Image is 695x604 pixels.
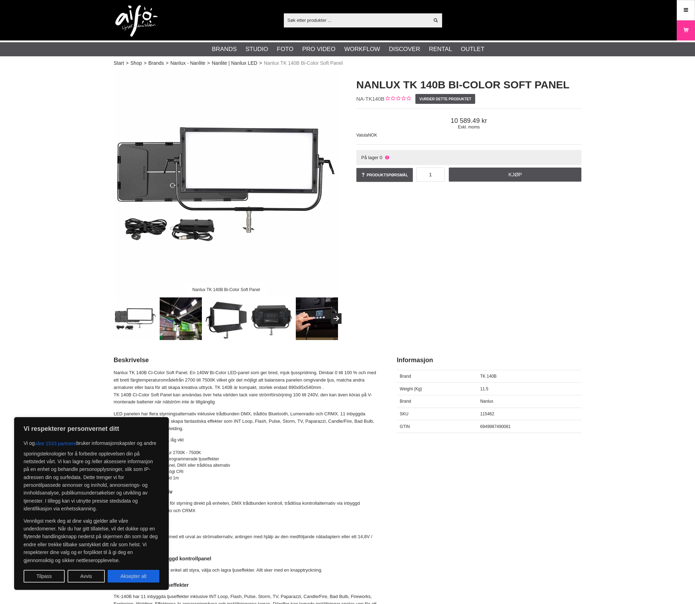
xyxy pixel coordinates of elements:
[128,449,379,456] li: Variabel färgtemperatur 2700K - 7500K
[144,59,146,67] span: >
[415,94,475,104] a: Vurder dette produktet
[68,570,105,583] button: Avvis
[114,500,379,515] p: TK-serien har kontrollpanel för styrning direkt på enheten, DMX trådbunden kontroll, trådlösa kon...
[128,475,379,481] li: Genererar 3 757 lux vid 1m
[170,59,205,67] a: Nanlux - Nanlite
[212,59,257,67] a: Nanlite | Nanlux LED
[114,356,379,365] h2: Beskrivelse
[114,533,379,548] p: TK-140B är lätt och bärbar med ett urval av strömalternativ, antingen med hjälp av den medföljand...
[14,417,169,590] div: Vi respekterer personvernet ditt
[361,155,378,160] span: På lager
[114,410,379,432] p: LED panelen har flera styrningsalternativ inklusive trådbunden DMX, trådlös Bluetooth, Lumenradio...
[480,374,497,379] span: TK 140B
[128,437,379,443] li: Superslimmad design, låg vikt
[35,437,76,450] button: våre 1533 partnere
[114,555,379,562] h4: Enkel styrning via inbyggd kontrollpanel
[212,45,237,54] a: Brands
[114,522,379,529] h4: Ta TK var som helst
[480,386,488,391] span: 11.5
[114,369,379,406] p: Nanlux TK 140B Ci-Color Soft Panel. En 140W Bi-Color LED-panel som ger bred, mjuk ljusspridning. ...
[24,437,159,513] p: Vi og bruker informasjonskapsler og andre sporingsteknologier for å forbedre opplevelsen din på n...
[186,283,266,296] div: Nanlux TK 140B Bi-Color Soft Panel
[114,297,157,340] img: Nanlux TK 140B Bi-Color Soft Panel
[389,45,420,54] a: Discover
[302,45,335,54] a: Pro Video
[108,570,159,583] button: Aksepter alt
[126,59,129,67] span: >
[400,374,411,379] span: Brand
[114,581,379,589] h4: Förprogrammerade ljuseffekter
[148,59,164,67] a: Brands
[114,567,379,574] p: Den lättåtkomliga menyn är enkel att styra, välja och lagra ljuseffekter. Allt sker med en knappt...
[205,297,248,340] img: Klaffar ingår med LED panel
[368,133,377,138] span: NOK
[114,488,379,495] h4: Flera styrningsalternativ
[207,59,210,67] span: >
[356,168,413,182] a: Produktspørsmål
[296,297,338,340] img: Enkel styrning av ljusstyrka, färgtemperatur m.m.
[429,45,452,54] a: Rental
[160,297,202,340] img: Professionella LED paneler för broadcast
[397,356,581,365] h2: Informasjon
[246,45,268,54] a: Studio
[356,117,581,125] span: 10 589.49
[264,59,343,67] span: Nanlux TK 140B Bi-Color Soft Panel
[128,468,379,475] li: Flimmerfritt ljus med högt CRI
[284,15,429,25] input: Søk etter produkter ...
[128,456,379,462] li: Anpassningsbara, förprogrammerade ljuseffekter
[114,70,339,296] img: Nanlux TK 140B Bi-Color Soft Panel
[24,570,65,583] button: Tilpass
[114,59,124,67] a: Start
[400,411,409,416] span: SKU
[480,411,494,416] span: 115462
[115,5,158,37] img: logo.png
[166,59,168,67] span: >
[380,155,382,160] span: 0
[356,77,581,92] h1: Nanlux TK 140B Bi-Color Soft Panel
[259,59,262,67] span: >
[356,133,368,138] span: Valuta
[480,424,511,429] span: 6949987490081
[384,155,390,160] i: Ikke på lager
[400,399,411,404] span: Brand
[356,125,581,130] span: Exkl. moms
[331,313,342,324] button: Next
[480,399,493,404] span: Nanlux
[130,59,142,67] a: Shop
[128,443,379,449] li: Dimbar 0-100%
[356,96,384,102] span: NA-TK140B
[400,386,422,391] span: Weight (Kg)
[461,45,484,54] a: Outlet
[24,424,159,433] p: Vi respekterer personvernet ditt
[24,517,159,564] p: Vennligst merk deg at dine valg gjelder alle våre underdomener. Når du har gitt tillatelse, vil d...
[128,462,379,468] li: Styrning via kontrollpanel, DMX eller trådlösa alternativ
[344,45,380,54] a: Workflow
[400,424,410,429] span: GTIN
[277,45,293,54] a: Foto
[250,297,293,340] img: Strömförsörjning via kabel eller batteri
[449,168,581,182] a: Kjøp
[384,95,411,103] div: Kundevurdering: 0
